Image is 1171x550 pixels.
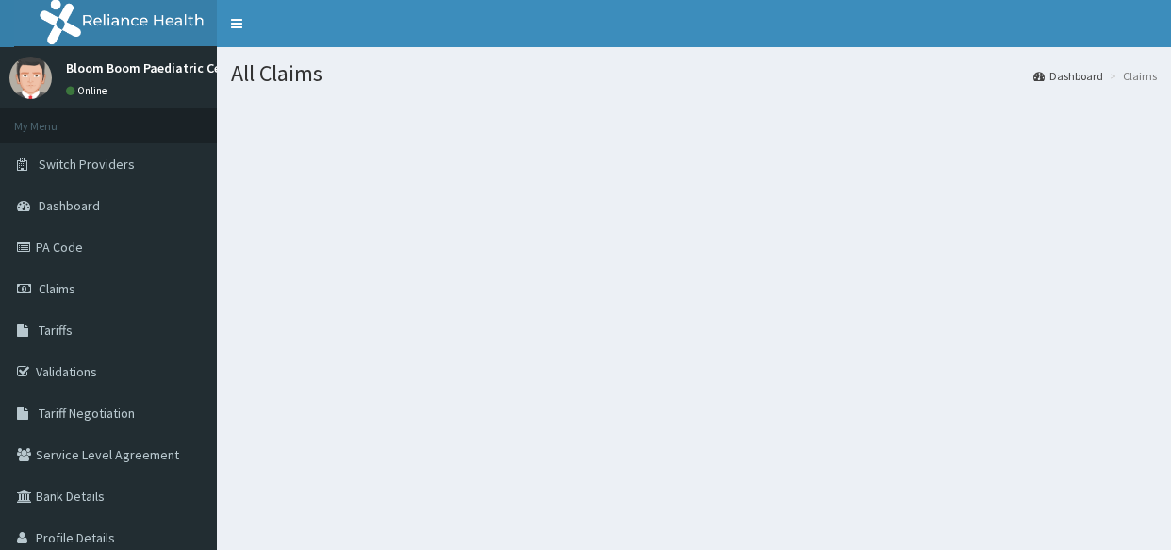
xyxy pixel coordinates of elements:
[39,197,100,214] span: Dashboard
[39,322,73,339] span: Tariffs
[1033,68,1103,84] a: Dashboard
[9,57,52,99] img: User Image
[66,84,111,97] a: Online
[1105,68,1157,84] li: Claims
[39,405,135,422] span: Tariff Negotiation
[66,61,245,75] p: Bloom Boom Paediatric Centre
[39,280,75,297] span: Claims
[39,156,135,173] span: Switch Providers
[231,61,1157,86] h1: All Claims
